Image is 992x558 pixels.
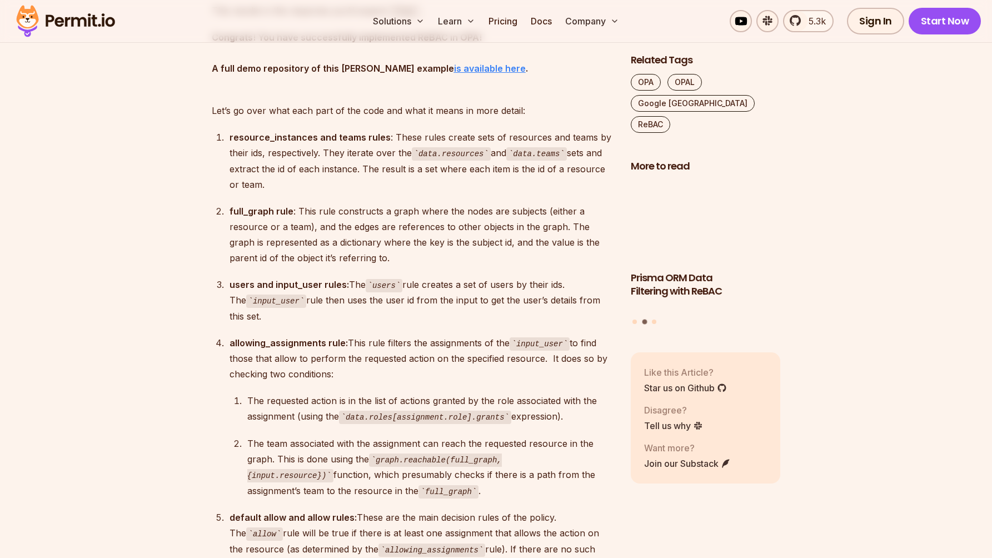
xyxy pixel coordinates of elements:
strong: default allow and allow rules: [230,512,357,523]
a: Google [GEOGRAPHIC_DATA] [631,95,755,112]
li: 2 of 3 [631,180,781,312]
a: Prisma ORM Data Filtering with ReBACPrisma ORM Data Filtering with ReBAC [631,180,781,312]
code: allowing_assignments [378,544,486,557]
h3: Prisma ORM Data Filtering with ReBAC [631,271,781,298]
a: Start Now [909,8,981,34]
a: Docs [526,10,556,32]
h2: Related Tags [631,53,781,67]
h2: More to read [631,160,781,173]
p: Disagree? [644,403,703,416]
p: : These rules create sets of resources and teams by their ids, respectively. They iterate over th... [230,129,613,192]
p: The requested action is in the list of actions granted by the role associated with the assignment... [247,393,613,425]
a: Star us on Github [644,381,727,394]
p: This rule filters the assignments of the to find those that allow to perform the requested action... [230,335,613,382]
strong: . [526,63,528,74]
code: data.teams [506,147,567,161]
code: input_user [510,337,570,351]
button: Go to slide 2 [642,319,647,324]
a: OPA [631,74,661,91]
button: Go to slide 3 [652,319,656,323]
code: data.roles[assignment.role].grants [339,411,511,424]
a: Sign In [847,8,904,34]
div: Posts [631,180,781,326]
p: The team associated with the assignment can reach the requested resource in the graph. This is do... [247,436,613,499]
p: The rule creates a set of users by their ids. The rule then uses the user id from the input to ge... [230,277,613,324]
a: Pricing [484,10,522,32]
code: allow [246,527,283,541]
button: Solutions [368,10,429,32]
p: : This rule constructs a graph where the nodes are subjects (either a resource or a team), and th... [230,203,613,266]
p: Like this Article? [644,365,727,378]
strong: A full demo repository of this [PERSON_NAME] example [212,63,454,74]
p: Want more? [644,441,731,454]
strong: allowing_assignments rule: [230,337,348,348]
a: OPAL [667,74,702,91]
code: users [366,279,403,292]
img: Prisma ORM Data Filtering with ReBAC [631,180,781,265]
p: Let’s go over what each part of the code and what it means in more detail: [212,103,613,118]
code: input_user [246,295,307,308]
strong: users and input_user rules: [230,279,349,290]
strong: resource_instances and teams rules [230,132,391,143]
code: data.resources [412,147,491,161]
button: Company [561,10,624,32]
a: ReBAC [631,116,670,133]
a: 5.3k [783,10,834,32]
strong: full_graph rule [230,206,293,217]
button: Go to slide 1 [632,319,637,323]
code: full_graph [418,485,479,499]
span: 5.3k [802,14,826,28]
code: graph.reachable(full_graph,{input.resource}) [247,454,502,483]
a: Join our Substack [644,456,731,470]
img: Permit logo [11,2,120,40]
a: Tell us why [644,418,703,432]
button: Learn [433,10,480,32]
a: is available here [454,63,526,74]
